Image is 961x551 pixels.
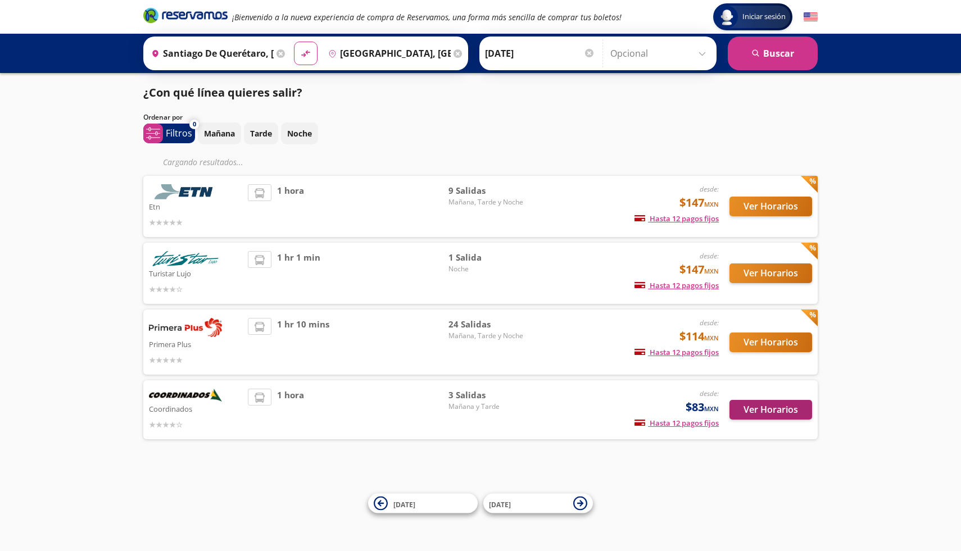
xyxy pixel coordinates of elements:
[738,11,790,22] span: Iniciar sesión
[634,418,719,428] span: Hasta 12 pagos fijos
[483,494,593,513] button: [DATE]
[204,127,235,139] p: Mañana
[143,7,228,27] a: Brand Logo
[193,120,196,129] span: 0
[149,251,222,266] img: Turistar Lujo
[448,318,527,331] span: 24 Salidas
[679,328,719,345] span: $114
[324,39,451,67] input: Buscar Destino
[448,331,527,341] span: Mañana, Tarde y Noche
[143,7,228,24] i: Brand Logo
[679,261,719,278] span: $147
[149,337,242,350] p: Primera Plus
[700,251,719,261] em: desde:
[448,264,527,274] span: Noche
[368,494,478,513] button: [DATE]
[147,39,274,67] input: Buscar Origen
[143,112,183,122] p: Ordenar por
[700,389,719,398] em: desde:
[149,389,222,401] img: Coordinados
[634,347,719,357] span: Hasta 12 pagos fijos
[485,39,595,67] input: Elegir Fecha
[277,184,304,229] span: 1 hora
[729,197,812,216] button: Ver Horarios
[728,37,818,70] button: Buscar
[704,200,719,208] small: MXN
[448,184,527,197] span: 9 Salidas
[149,266,242,280] p: Turistar Lujo
[143,84,302,101] p: ¿Con qué línea quieres salir?
[634,213,719,224] span: Hasta 12 pagos fijos
[277,318,329,366] span: 1 hr 10 mins
[704,404,719,413] small: MXN
[729,263,812,283] button: Ver Horarios
[393,499,415,509] span: [DATE]
[686,399,719,416] span: $83
[704,267,719,275] small: MXN
[700,184,719,194] em: desde:
[610,39,711,67] input: Opcional
[250,127,272,139] p: Tarde
[149,199,242,213] p: Etn
[634,280,719,290] span: Hasta 12 pagos fijos
[244,122,278,144] button: Tarde
[679,194,719,211] span: $147
[804,10,818,24] button: English
[448,402,527,412] span: Mañana y Tarde
[277,389,304,431] span: 1 hora
[149,318,222,337] img: Primera Plus
[700,318,719,327] em: desde:
[149,402,242,415] p: Coordinados
[448,251,527,264] span: 1 Salida
[198,122,241,144] button: Mañana
[704,334,719,342] small: MXN
[143,124,195,143] button: 0Filtros
[277,251,320,295] span: 1 hr 1 min
[166,126,192,140] p: Filtros
[163,157,243,167] em: Cargando resultados ...
[448,197,527,207] span: Mañana, Tarde y Noche
[448,389,527,402] span: 3 Salidas
[232,12,622,22] em: ¡Bienvenido a la nueva experiencia de compra de Reservamos, una forma más sencilla de comprar tus...
[489,499,511,509] span: [DATE]
[287,127,312,139] p: Noche
[729,400,812,420] button: Ver Horarios
[729,333,812,352] button: Ver Horarios
[281,122,318,144] button: Noche
[149,184,222,199] img: Etn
